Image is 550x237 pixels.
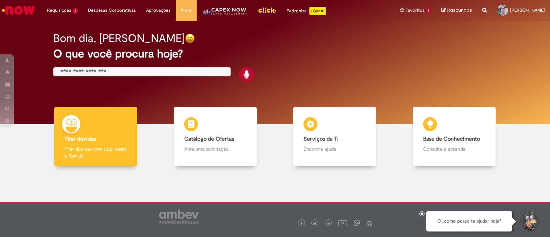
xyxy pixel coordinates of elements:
[47,7,71,14] span: Requisições
[287,7,326,15] div: Padroniza
[258,5,276,15] img: click_logo_yellow_360x200.png
[65,136,96,142] b: Tirar dúvidas
[423,146,485,152] p: Consulte e aprenda
[309,7,326,15] p: +GenAi
[354,220,360,226] img: logo_footer_workplace.png
[447,7,472,13] span: Rascunhos
[426,211,512,231] div: Oi, como posso te ajudar hoje?
[441,7,472,14] a: Rascunhos
[338,218,347,227] img: logo_footer_youtube.png
[185,33,195,43] img: happy-face.png
[73,8,78,14] span: 1
[406,7,425,14] span: Favoritos
[304,136,339,142] b: Serviços de TI
[510,7,545,13] span: [PERSON_NAME]
[327,222,330,226] img: logo_footer_linkedin.png
[423,136,480,142] b: Base de Conhecimento
[88,7,136,14] span: Despesas Corporativas
[304,146,366,152] p: Encontre ajuda
[53,32,185,44] h2: Bom dia, [PERSON_NAME]
[1,3,36,17] img: ServiceNow
[146,7,170,14] span: Aprovações
[184,136,234,142] b: Catálogo de Ofertas
[300,222,303,225] img: logo_footer_facebook.png
[313,222,317,225] img: logo_footer_twitter.png
[395,107,514,166] a: Base de Conhecimento Consulte e aprenda
[202,7,247,21] img: CapexLogo5.png
[184,146,246,152] p: Abra uma solicitação
[519,211,540,232] button: Iniciar Conversa de Suporte
[159,210,199,224] img: logo_footer_ambev_rotulo_gray.png
[366,220,373,226] img: logo_footer_naosei.png
[156,107,275,166] a: Catálogo de Ofertas Abra uma solicitação
[36,107,156,166] a: Tirar dúvidas Tirar dúvidas com Lupi Assist e Gen Ai
[426,8,431,14] span: 1
[181,7,191,14] span: More
[65,146,127,159] p: Tirar dúvidas com Lupi Assist e Gen Ai
[53,48,497,60] h2: O que você procura hoje?
[275,107,395,166] a: Serviços de TI Encontre ajuda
